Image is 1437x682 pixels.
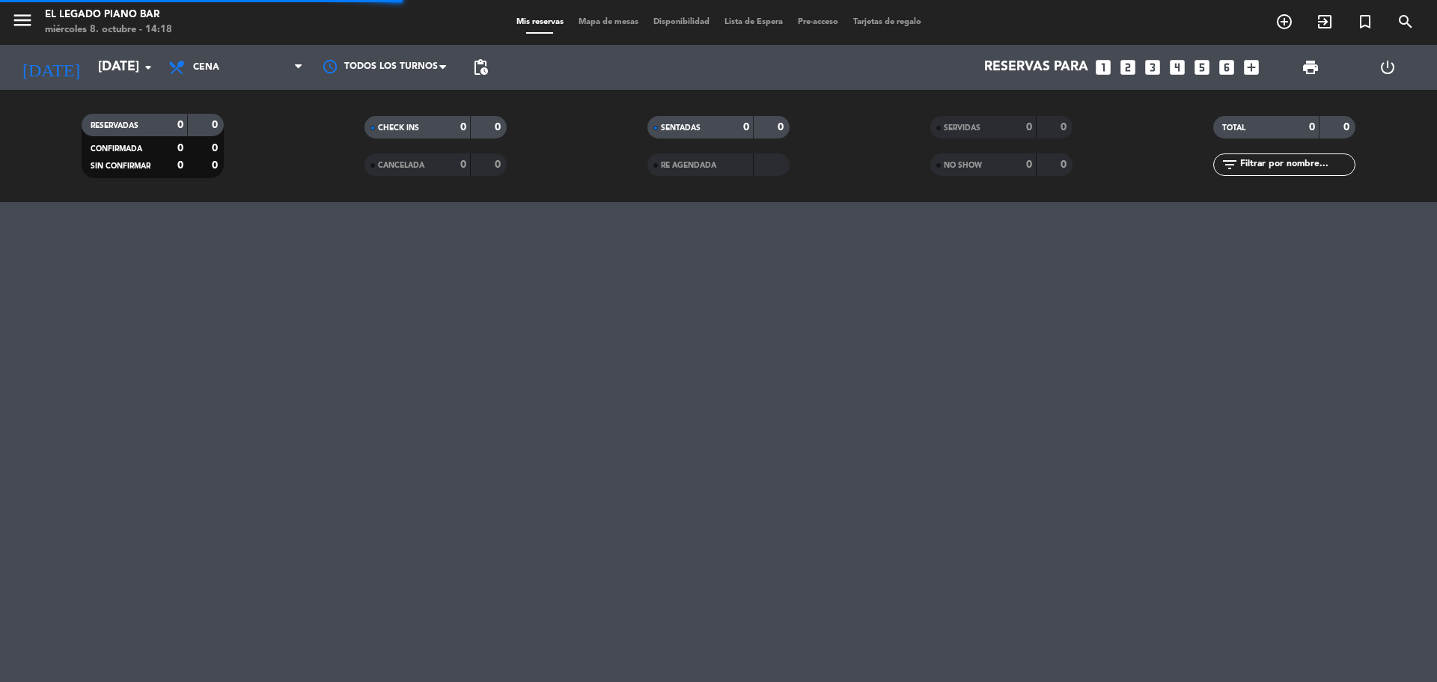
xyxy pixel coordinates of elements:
strong: 0 [1061,122,1070,133]
strong: 0 [1026,122,1032,133]
span: Pre-acceso [790,18,846,26]
i: search [1397,13,1415,31]
i: looks_one [1093,58,1113,77]
span: SIN CONFIRMAR [91,162,150,170]
i: looks_4 [1168,58,1187,77]
span: Lista de Espera [717,18,790,26]
div: LOG OUT [1349,45,1426,90]
span: Tarjetas de regalo [846,18,929,26]
span: SENTADAS [661,124,701,132]
i: looks_3 [1143,58,1162,77]
strong: 0 [212,160,221,171]
strong: 0 [778,122,787,133]
span: CANCELADA [378,162,424,169]
strong: 0 [212,120,221,130]
i: turned_in_not [1356,13,1374,31]
span: CONFIRMADA [91,145,142,153]
strong: 0 [177,160,183,171]
i: add_box [1242,58,1261,77]
strong: 0 [460,159,466,170]
strong: 0 [495,159,504,170]
strong: 0 [1061,159,1070,170]
i: looks_5 [1192,58,1212,77]
strong: 0 [1343,122,1352,133]
i: exit_to_app [1316,13,1334,31]
div: miércoles 8. octubre - 14:18 [45,22,172,37]
span: Cena [193,62,219,73]
strong: 0 [177,143,183,153]
span: NO SHOW [944,162,982,169]
span: TOTAL [1222,124,1245,132]
button: menu [11,9,34,37]
i: looks_two [1118,58,1138,77]
span: Mapa de mesas [571,18,646,26]
span: Reservas para [984,60,1088,75]
span: RE AGENDADA [661,162,716,169]
i: [DATE] [11,51,91,84]
strong: 0 [1309,122,1315,133]
strong: 0 [212,143,221,153]
span: print [1302,58,1319,76]
i: filter_list [1221,156,1239,174]
i: menu [11,9,34,31]
input: Filtrar por nombre... [1239,156,1355,173]
i: add_circle_outline [1275,13,1293,31]
span: CHECK INS [378,124,419,132]
strong: 0 [495,122,504,133]
span: pending_actions [472,58,489,76]
span: Disponibilidad [646,18,717,26]
span: SERVIDAS [944,124,980,132]
strong: 0 [1026,159,1032,170]
span: Mis reservas [509,18,571,26]
strong: 0 [177,120,183,130]
i: power_settings_new [1379,58,1397,76]
div: El Legado Piano Bar [45,7,172,22]
strong: 0 [743,122,749,133]
strong: 0 [460,122,466,133]
i: arrow_drop_down [139,58,157,76]
i: looks_6 [1217,58,1236,77]
span: RESERVADAS [91,122,138,130]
